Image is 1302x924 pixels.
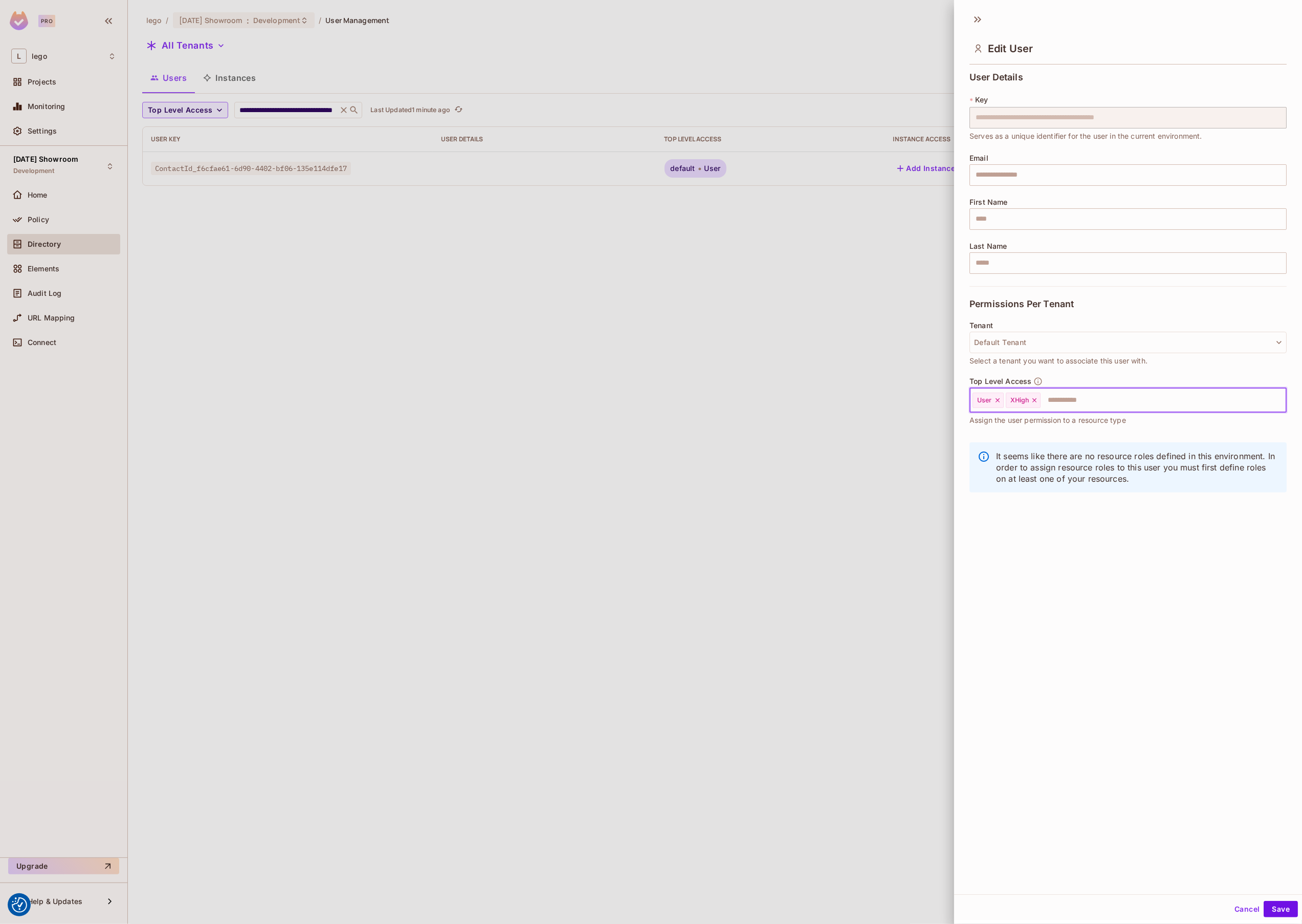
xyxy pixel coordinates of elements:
button: Default Tenant [969,332,1287,353]
span: Edit User [988,42,1033,55]
span: XHigh [1010,396,1029,404]
span: Last Name [969,242,1007,250]
span: User [977,396,992,404]
span: Serves as a unique identifier for the user in the current environment. [969,131,1202,142]
span: User Details [969,72,1023,82]
span: Assign the user permission to a resource type [969,415,1126,426]
span: Permissions Per Tenant [969,299,1074,309]
span: Top Level Access [969,377,1031,385]
button: Cancel [1230,901,1264,917]
span: Email [969,154,988,162]
img: Revisit consent button [12,897,27,913]
button: Open [1281,399,1283,401]
p: It seems like there are no resource roles defined in this environment. In order to assign resourc... [996,450,1278,484]
button: Save [1264,901,1298,917]
span: Select a tenant you want to associate this user with. [969,355,1147,367]
span: First Name [969,198,1008,206]
span: Key [975,96,988,104]
div: XHigh [1006,393,1041,408]
span: Tenant [969,321,993,330]
div: User [973,393,1004,408]
button: Consent Preferences [12,897,27,913]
